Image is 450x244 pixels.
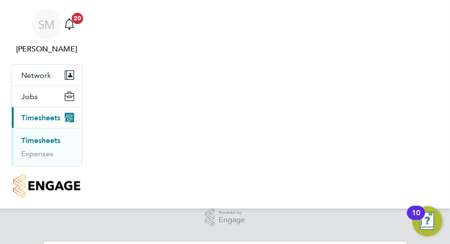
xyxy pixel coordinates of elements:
a: SM[PERSON_NAME] [11,9,82,55]
span: 20 [72,13,83,24]
div: Timesheets [12,128,82,166]
button: Open Resource Center, 10 new notifications [412,206,442,236]
span: Engage [219,216,245,224]
a: Timesheets [21,136,60,145]
img: countryside-properties-logo-retina.png [13,174,80,197]
a: Powered byEngage [205,209,245,227]
a: 20 [60,9,79,40]
a: Expenses [21,149,53,158]
a: Go to home page [11,174,82,197]
span: Simon Murphy [11,43,82,55]
button: Network [12,65,82,85]
span: Powered by [219,209,245,217]
div: 10 [412,213,420,225]
button: Timesheets [12,107,82,128]
span: Jobs [21,92,38,101]
button: Jobs [12,86,82,107]
span: SM [39,18,55,31]
span: Timesheets [21,113,60,122]
span: Network [21,71,51,80]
